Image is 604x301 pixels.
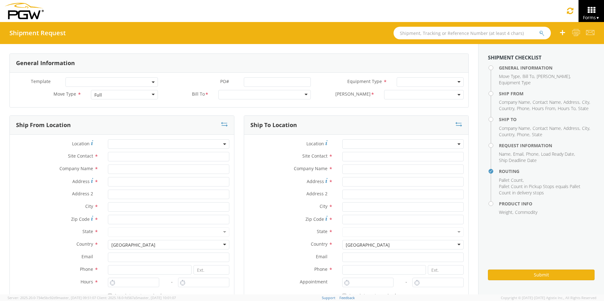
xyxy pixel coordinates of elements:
[306,191,327,197] span: Address 2
[302,153,327,159] span: Site Contact
[558,105,576,111] span: Hours To
[523,73,535,80] li: ,
[220,78,229,84] span: PO#
[526,151,540,157] li: ,
[137,295,176,300] span: master, [DATE] 10:01:07
[394,27,551,39] input: Shipment, Tracking or Reference Number (at least 4 chars)
[563,99,579,105] span: Address
[16,122,71,128] h3: Ship From Location
[80,266,93,272] span: Phone
[314,266,327,272] span: Phone
[499,65,595,70] h4: General Information
[76,241,93,247] span: Country
[515,209,537,215] span: Commodity
[582,99,590,105] li: ,
[68,153,93,159] span: Site Contact
[517,131,529,137] span: Phone
[499,151,511,157] span: Name
[322,295,335,300] a: Support
[582,125,589,131] span: City
[499,151,512,157] li: ,
[513,151,524,157] li: ,
[31,78,51,84] span: Template
[311,241,327,247] span: Country
[499,99,530,105] span: Company Name
[339,295,355,300] a: Feedback
[499,73,520,79] span: Move Type
[16,60,75,66] h3: General Information
[428,265,464,275] input: Ext.
[501,295,596,300] span: Copyright © [DATE]-[DATE] Agistix Inc., All Rights Reserved
[335,91,371,98] span: Bill Code
[563,125,579,131] span: Address
[499,157,537,163] span: Ship Deadline Date
[499,209,513,215] li: ,
[596,15,600,20] span: ▼
[533,99,562,105] li: ,
[499,177,524,183] li: ,
[5,3,44,19] img: pgw-form-logo-1aaa8060b1cc70fad034.png
[306,141,324,147] span: Location
[81,279,93,285] span: Hours
[517,131,530,138] li: ,
[193,265,229,275] input: Ext.
[541,151,574,157] span: Load Ready Date
[578,105,589,111] span: State
[499,125,531,131] li: ,
[583,14,600,20] span: Forms
[316,254,327,259] span: Email
[537,73,571,80] li: ,
[499,201,595,206] h4: Product Info
[526,151,539,157] span: Phone
[499,99,531,105] li: ,
[192,91,205,98] span: Bill To
[171,279,173,285] span: -
[532,105,556,112] li: ,
[499,131,514,137] span: Country
[346,242,390,248] div: [GEOGRAPHIC_DATA]
[533,125,561,131] span: Contact Name
[499,80,531,86] span: Equipment Type
[582,99,589,105] span: City
[499,105,515,112] li: ,
[563,125,580,131] li: ,
[300,279,327,285] span: Appointment
[488,54,541,61] strong: Shipment Checklist
[307,178,324,184] span: Address
[82,228,93,234] span: State
[499,105,514,111] span: Country
[499,209,512,215] span: Weight
[499,169,595,174] h4: Routing
[499,73,521,80] li: ,
[53,91,76,97] span: Move Type
[499,125,530,131] span: Company Name
[342,294,346,298] input: Appointment required
[499,143,595,148] h4: Request Information
[108,292,163,299] label: Appointment required
[58,295,96,300] span: master, [DATE] 09:51:07
[513,151,523,157] span: Email
[72,178,90,184] span: Address
[499,91,595,96] h4: Ship From
[305,216,324,222] span: Zip Code
[517,105,529,111] span: Phone
[317,228,327,234] span: State
[342,292,397,299] label: Appointment required
[71,216,90,222] span: Zip Code
[533,99,561,105] span: Contact Name
[405,279,407,285] span: -
[347,78,382,84] span: Equipment Type
[532,131,542,137] span: State
[563,99,580,105] li: ,
[488,270,595,280] button: Submit
[97,295,176,300] span: Client: 2025.18.0-fd567a5
[558,105,577,112] li: ,
[111,242,155,248] div: [GEOGRAPHIC_DATA]
[499,117,595,122] h4: Ship To
[541,151,575,157] li: ,
[320,203,327,209] span: City
[9,30,66,36] h4: Shipment Request
[72,141,90,147] span: Location
[72,191,93,197] span: Address 2
[499,177,523,183] span: Pallet Count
